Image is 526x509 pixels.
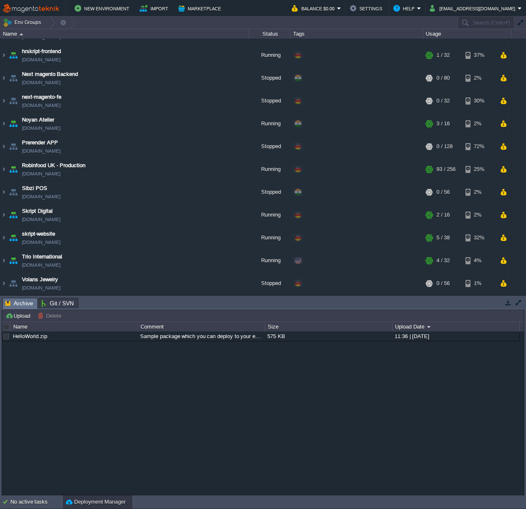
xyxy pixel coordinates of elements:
div: 37% [465,44,492,66]
img: MagentoTeknik [3,3,59,14]
img: AMDAwAAAACH5BAEAAAAALAAAAAABAAEAAAICRAEAOw== [7,90,19,112]
div: 2% [465,67,492,89]
button: Deployment Manager [66,498,126,506]
img: AMDAwAAAACH5BAEAAAAALAAAAAABAAEAAAICRAEAOw== [7,112,19,135]
button: Delete [38,312,64,319]
img: AMDAwAAAACH5BAEAAAAALAAAAAABAAEAAAICRAEAOw== [7,181,19,203]
div: 4 / 32 [436,249,450,272]
button: [EMAIL_ADDRESS][DOMAIN_NAME] [430,3,518,13]
img: AMDAwAAAACH5BAEAAAAALAAAAAABAAEAAAICRAEAOw== [0,272,7,295]
img: AMDAwAAAACH5BAEAAAAALAAAAAABAAEAAAICRAEAOw== [0,181,7,203]
a: skript-website [22,230,55,238]
div: 2% [465,181,492,203]
img: AMDAwAAAACH5BAEAAAAALAAAAAABAAEAAAICRAEAOw== [0,226,7,249]
div: Stopped [249,90,291,112]
img: AMDAwAAAACH5BAEAAAAALAAAAAABAAEAAAICRAEAOw== [7,249,19,272]
div: 93 / 256 [436,158,456,180]
a: Noyan Atelier [22,116,54,124]
img: AMDAwAAAACH5BAEAAAAALAAAAAABAAEAAAICRAEAOw== [7,158,19,180]
img: AMDAwAAAACH5BAEAAAAALAAAAAABAAEAAAICRAEAOw== [0,44,7,66]
button: Balance $0.00 [292,3,337,13]
div: 5 / 38 [436,226,450,249]
div: 11:36 | [DATE] [393,331,519,341]
div: 0 / 32 [436,90,450,112]
img: AMDAwAAAACH5BAEAAAAALAAAAAABAAEAAAICRAEAOw== [0,204,7,226]
img: AMDAwAAAACH5BAEAAAAALAAAAAABAAEAAAICRAEAOw== [19,33,23,35]
a: Next magento Backend [22,70,78,78]
div: 72% [465,135,492,158]
img: AMDAwAAAACH5BAEAAAAALAAAAAABAAEAAAICRAEAOw== [0,67,7,89]
a: [DOMAIN_NAME] [22,192,61,201]
button: Help [393,3,417,13]
div: 0 / 80 [436,67,450,89]
a: [DOMAIN_NAME] [22,101,61,110]
img: AMDAwAAAACH5BAEAAAAALAAAAAABAAEAAAICRAEAOw== [0,249,7,272]
a: Volans Jewelry [22,275,58,284]
a: [DOMAIN_NAME] [22,261,61,269]
a: hrskript-frontend [22,47,61,56]
img: AMDAwAAAACH5BAEAAAAALAAAAAABAAEAAAICRAEAOw== [7,135,19,158]
img: AMDAwAAAACH5BAEAAAAALAAAAAABAAEAAAICRAEAOw== [0,90,7,112]
div: Stopped [249,135,291,158]
div: Stopped [249,181,291,203]
div: Stopped [249,272,291,295]
span: next-magento-fe [22,93,61,101]
a: Prerender APP [22,139,58,147]
div: 1% [465,272,492,295]
div: 25% [465,158,492,180]
div: 30% [465,90,492,112]
div: Usage [424,29,511,39]
a: [DOMAIN_NAME] [22,170,61,178]
a: Sibzi POS [22,184,47,192]
div: Name [11,322,138,331]
span: Git / SVN [41,298,74,308]
div: 0 / 56 [436,272,450,295]
div: 2% [465,112,492,135]
a: Skript Digital [22,207,53,215]
div: Upload Date [393,322,519,331]
a: [DOMAIN_NAME] [22,78,61,87]
img: AMDAwAAAACH5BAEAAAAALAAAAAABAAEAAAICRAEAOw== [7,204,19,226]
div: 2% [465,204,492,226]
div: 3 / 16 [436,112,450,135]
div: 2 / 16 [436,204,450,226]
img: AMDAwAAAACH5BAEAAAAALAAAAAABAAEAAAICRAEAOw== [0,135,7,158]
a: [DOMAIN_NAME] [22,238,61,246]
button: Env Groups [3,17,44,28]
div: Running [249,204,291,226]
span: Archive [5,298,33,309]
div: Size [266,322,392,331]
div: Sample package which you can deploy to your environment. Feel free to delete and upload a package... [138,331,264,341]
div: Running [249,44,291,66]
a: Robinfood UK - Production [22,161,85,170]
div: 32% [465,226,492,249]
button: Upload [5,312,33,319]
a: [DOMAIN_NAME] [22,56,61,64]
div: Tags [291,29,423,39]
button: Settings [350,3,385,13]
div: 4% [465,249,492,272]
div: Name [1,29,249,39]
a: Trio International [22,253,62,261]
div: Running [249,158,291,180]
img: AMDAwAAAACH5BAEAAAAALAAAAAABAAEAAAICRAEAOw== [7,226,19,249]
a: [DOMAIN_NAME] [22,284,61,292]
div: Comment [138,322,265,331]
button: New Environment [75,3,132,13]
button: Marketplace [178,3,223,13]
a: [DOMAIN_NAME] [22,215,61,224]
div: Running [249,112,291,135]
div: No active tasks [10,495,62,509]
div: Status [250,29,290,39]
a: [DOMAIN_NAME] [22,124,61,132]
a: [DOMAIN_NAME] [22,147,61,155]
button: Import [140,3,171,13]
